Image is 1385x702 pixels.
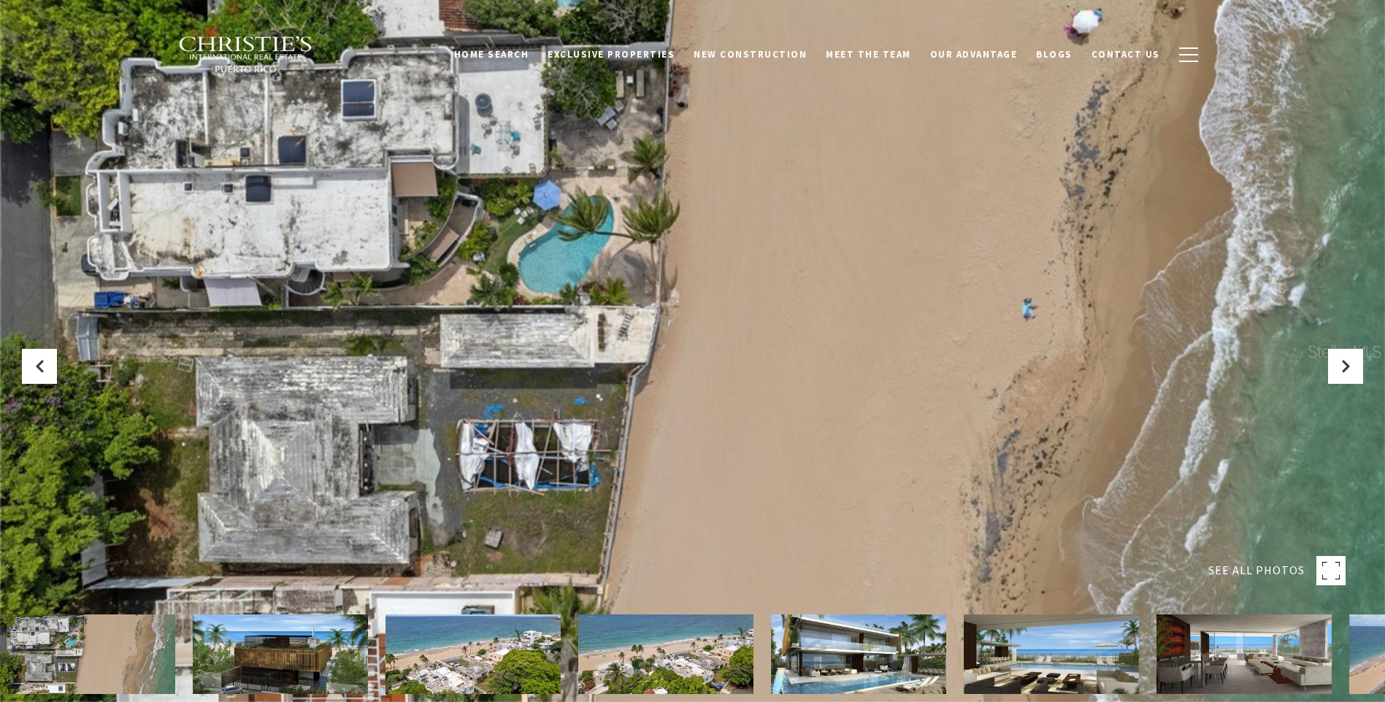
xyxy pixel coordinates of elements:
[385,614,561,694] img: 2021 CALLE ITALIA
[930,47,1018,60] span: Our Advantage
[193,614,368,694] img: 2021 CALLE ITALIA
[445,40,539,68] a: Home Search
[1208,561,1305,580] span: SEE ALL PHOTOS
[1091,47,1160,60] span: Contact Us
[771,614,946,694] img: 2021 CALLE ITALIA
[538,40,684,68] a: Exclusive Properties
[964,614,1139,694] img: 2021 CALLE ITALIA
[1156,614,1332,694] img: 2021 CALLE ITALIA
[1036,47,1073,60] span: Blogs
[694,47,807,60] span: New Construction
[548,47,675,60] span: Exclusive Properties
[1027,40,1082,68] a: Blogs
[684,40,816,68] a: New Construction
[178,36,314,74] img: Christie's International Real Estate black text logo
[816,40,921,68] a: Meet the Team
[921,40,1027,68] a: Our Advantage
[578,614,753,694] img: 2021 CALLE ITALIA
